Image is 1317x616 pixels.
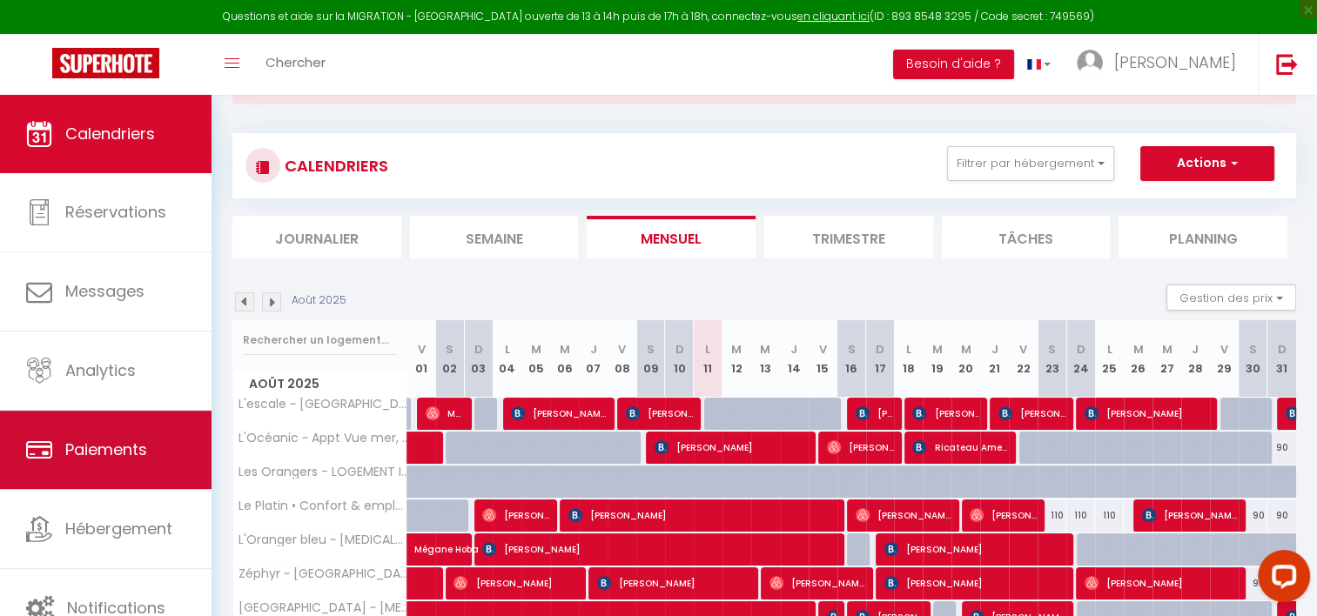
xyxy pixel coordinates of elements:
[1220,341,1228,358] abbr: V
[827,431,894,464] span: [PERSON_NAME]
[980,320,1009,398] th: 21
[1142,499,1238,532] span: [PERSON_NAME]
[675,341,683,358] abbr: D
[1239,499,1267,532] div: 90
[893,50,1014,79] button: Besoin d'aide ?
[568,499,837,532] span: [PERSON_NAME]
[1161,341,1172,358] abbr: M
[1038,499,1066,532] div: 110
[608,320,636,398] th: 08
[1064,34,1258,95] a: ... [PERSON_NAME]
[407,533,436,566] a: Mégane Hoba
[1009,320,1038,398] th: 22
[1210,320,1239,398] th: 29
[65,439,147,460] span: Paiements
[1267,432,1296,464] div: 90
[647,341,655,358] abbr: S
[894,320,923,398] th: 18
[961,341,971,358] abbr: M
[998,397,1065,430] span: [PERSON_NAME]
[722,320,751,398] th: 12
[236,567,410,580] span: Zéphyr ~ [GEOGRAPHIC_DATA], centre ville, calme
[482,532,837,566] span: [PERSON_NAME]
[856,499,951,532] span: [PERSON_NAME]
[1066,320,1095,398] th: 24
[970,499,1037,532] span: [PERSON_NAME] & Gill & [PERSON_NAME]
[1267,499,1296,532] div: 90
[884,566,1066,599] span: [PERSON_NAME]
[1181,320,1210,398] th: 28
[1077,341,1085,358] abbr: D
[464,320,493,398] th: 03
[1085,566,1238,599] span: [PERSON_NAME]
[1095,320,1124,398] th: 25
[446,341,454,358] abbr: S
[1019,341,1027,358] abbr: V
[655,431,808,464] span: [PERSON_NAME]
[951,320,980,398] th: 20
[1077,50,1103,76] img: ...
[809,320,837,398] th: 15
[410,216,579,258] li: Semaine
[232,216,401,258] li: Journalier
[236,499,410,512] span: Le Platin • Confort & emplacement idéal • 4-6 pers
[597,566,750,599] span: [PERSON_NAME]
[414,524,494,557] span: Mégane Hoba
[1119,216,1287,258] li: Planning
[292,292,346,309] p: Août 2025
[243,325,397,356] input: Rechercher un logement...
[233,372,407,397] span: Août 2025
[1239,320,1267,398] th: 30
[1152,320,1181,398] th: 27
[1239,567,1267,599] div: 90
[1140,146,1274,181] button: Actions
[705,341,710,358] abbr: L
[511,397,607,430] span: [PERSON_NAME]
[947,146,1114,181] button: Filtrer par hébergement
[694,320,722,398] th: 11
[454,566,578,599] span: [PERSON_NAME]
[912,397,979,430] span: [PERSON_NAME]
[848,341,856,358] abbr: S
[665,320,694,398] th: 10
[731,341,742,358] abbr: M
[1244,543,1317,616] iframe: LiveChat chat widget
[751,320,780,398] th: 13
[474,341,483,358] abbr: D
[65,123,155,144] span: Calendriers
[587,216,756,258] li: Mensuel
[856,397,894,430] span: [PERSON_NAME]
[579,320,608,398] th: 07
[636,320,665,398] th: 09
[550,320,579,398] th: 06
[819,341,827,358] abbr: V
[65,280,144,302] span: Messages
[1249,341,1257,358] abbr: S
[1106,341,1112,358] abbr: L
[932,341,943,358] abbr: M
[236,601,410,614] span: [GEOGRAPHIC_DATA] ~ [MEDICAL_DATA] familial, proche centre, rénové
[991,341,998,358] abbr: J
[426,397,464,430] span: Manophab Chittaphong
[1276,53,1298,75] img: logout
[531,341,541,358] abbr: M
[1048,341,1056,358] abbr: S
[942,216,1111,258] li: Tâches
[1166,285,1296,311] button: Gestion des prix
[1267,320,1296,398] th: 31
[52,48,159,78] img: Super Booking
[1124,320,1152,398] th: 26
[1192,341,1199,358] abbr: J
[906,341,911,358] abbr: L
[1085,397,1209,430] span: [PERSON_NAME]
[560,341,570,358] abbr: M
[790,341,797,358] abbr: J
[1278,341,1287,358] abbr: D
[797,9,870,23] a: en cliquant ici
[265,53,326,71] span: Chercher
[1038,320,1066,398] th: 23
[780,320,809,398] th: 14
[435,320,464,398] th: 02
[280,146,388,185] h3: CALENDRIERS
